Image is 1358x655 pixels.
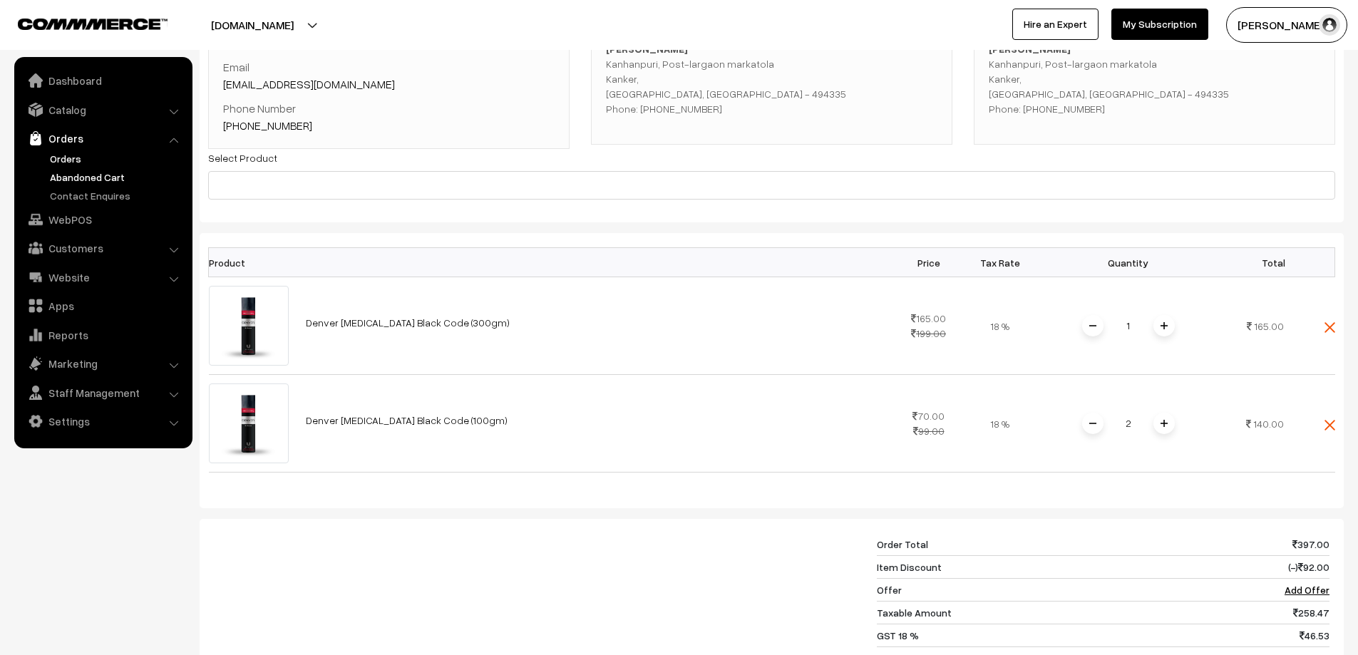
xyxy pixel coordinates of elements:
[1324,322,1335,333] img: close
[893,277,965,375] td: 165.00
[989,43,1071,55] b: [PERSON_NAME]
[877,602,1185,624] td: Taxable Amount
[1111,9,1208,40] a: My Subscription
[1324,420,1335,430] img: close
[877,579,1185,602] td: Offer
[18,207,187,232] a: WebPOS
[1285,584,1329,596] a: Add Offer
[606,41,937,116] p: Kanhanpuri, Post-largaon markatola Kanker, [GEOGRAPHIC_DATA], [GEOGRAPHIC_DATA] - 494335 Phone: [...
[18,293,187,319] a: Apps
[1161,420,1168,427] img: plusI
[1036,248,1221,277] th: Quantity
[223,100,555,134] p: Phone Number
[161,7,344,43] button: [DOMAIN_NAME]
[877,533,1185,556] td: Order Total
[18,351,187,376] a: Marketing
[306,414,508,426] a: Denver [MEDICAL_DATA] Black Code (100gm)
[1253,418,1284,430] span: 140.00
[306,316,510,329] a: Denver [MEDICAL_DATA] Black Code (300gm)
[18,408,187,434] a: Settings
[893,375,965,473] td: 70.00
[1254,320,1284,332] span: 165.00
[208,150,277,165] label: Select Product
[18,68,187,93] a: Dashboard
[46,188,187,203] a: Contact Enquires
[1185,533,1329,556] td: 397.00
[18,14,143,31] a: COMMMERCE
[1089,420,1096,427] img: minus
[18,235,187,261] a: Customers
[1319,14,1340,36] img: user
[1221,248,1292,277] th: Total
[18,125,187,151] a: Orders
[1185,624,1329,647] td: 46.53
[209,248,297,277] th: Product
[18,322,187,348] a: Reports
[1185,556,1329,579] td: (-) 92.00
[989,41,1320,116] p: Kanhanpuri, Post-largaon markatola Kanker, [GEOGRAPHIC_DATA], [GEOGRAPHIC_DATA] - 494335 Phone: [...
[1226,7,1347,43] button: [PERSON_NAME] D
[18,264,187,290] a: Website
[877,624,1185,647] td: GST 18 %
[893,248,965,277] th: Price
[18,380,187,406] a: Staff Management
[223,58,555,93] p: Email
[990,320,1009,332] span: 18 %
[223,77,395,91] a: [EMAIL_ADDRESS][DOMAIN_NAME]
[1185,602,1329,624] td: 258.47
[209,383,289,463] img: 100gm denver talc.jpg
[223,118,312,133] a: [PHONE_NUMBER]
[965,248,1036,277] th: Tax Rate
[990,418,1009,430] span: 18 %
[1089,322,1096,329] img: minus
[1012,9,1099,40] a: Hire an Expert
[46,151,187,166] a: Orders
[913,425,945,437] strike: 99.00
[1161,322,1168,329] img: plusI
[18,97,187,123] a: Catalog
[606,43,688,55] b: [PERSON_NAME]
[46,170,187,185] a: Abandoned Cart
[911,327,946,339] strike: 199.00
[877,556,1185,579] td: Item Discount
[18,19,168,29] img: COMMMERCE
[209,286,289,366] img: 100gm denver talc.jpg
